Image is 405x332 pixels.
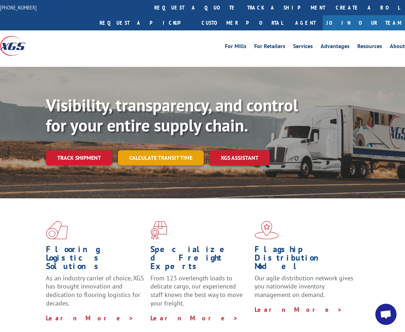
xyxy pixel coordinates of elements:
[46,221,68,239] img: xgs-icon-total-supply-chain-intelligence-red
[118,150,204,165] a: Calculate transit time
[255,245,354,274] h1: Flagship Distribution Model
[255,305,343,314] a: Learn More >
[150,245,250,274] h1: Specialized Freight Experts
[150,221,167,239] img: xgs-icon-focused-on-flooring-red
[255,221,279,239] img: xgs-icon-flagship-distribution-model-red
[293,43,313,51] a: Services
[323,15,405,30] a: Join Our Team
[321,43,350,51] a: Advantages
[46,314,134,322] a: Learn More >
[288,15,323,30] a: Agent
[357,43,382,51] a: Resources
[196,15,288,30] a: Customer Portal
[254,43,285,51] a: For Retailers
[46,274,144,307] span: As an industry carrier of choice, XGS has brought innovation and dedication to flooring logistics...
[150,274,250,314] p: From 123 overlength loads to delicate cargo, our experienced staff knows the best way to move you...
[225,43,246,51] a: For Mills
[46,245,145,274] h1: Flooring Logistics Solutions
[150,314,238,322] a: Learn More >
[94,15,196,30] a: Request a pickup
[255,274,353,299] span: Our agile distribution network gives you nationwide inventory management on demand.
[390,43,405,51] a: About
[46,94,298,136] b: Visibility, transparency, and control for your entire supply chain.
[209,150,270,165] a: XGS ASSISTANT
[375,304,397,325] div: Open chat
[46,150,112,165] a: Track shipment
